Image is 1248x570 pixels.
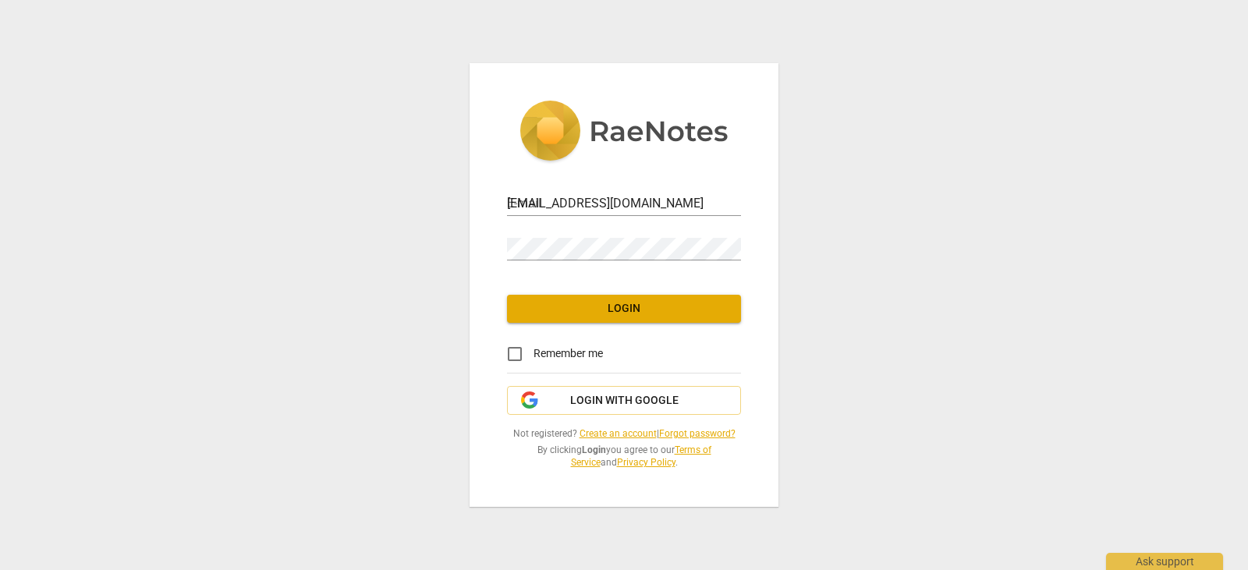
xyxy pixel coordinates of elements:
[507,427,741,441] span: Not registered? |
[534,345,603,362] span: Remember me
[507,444,741,469] span: By clicking you agree to our and .
[507,386,741,416] button: Login with Google
[582,444,606,455] b: Login
[1106,553,1223,570] div: Ask support
[570,393,679,409] span: Login with Google
[617,457,675,468] a: Privacy Policy
[580,428,657,439] a: Create an account
[571,444,711,469] a: Terms of Service
[507,295,741,323] button: Login
[519,301,729,317] span: Login
[659,428,736,439] a: Forgot password?
[519,101,729,165] img: 5ac2273c67554f335776073100b6d88f.svg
